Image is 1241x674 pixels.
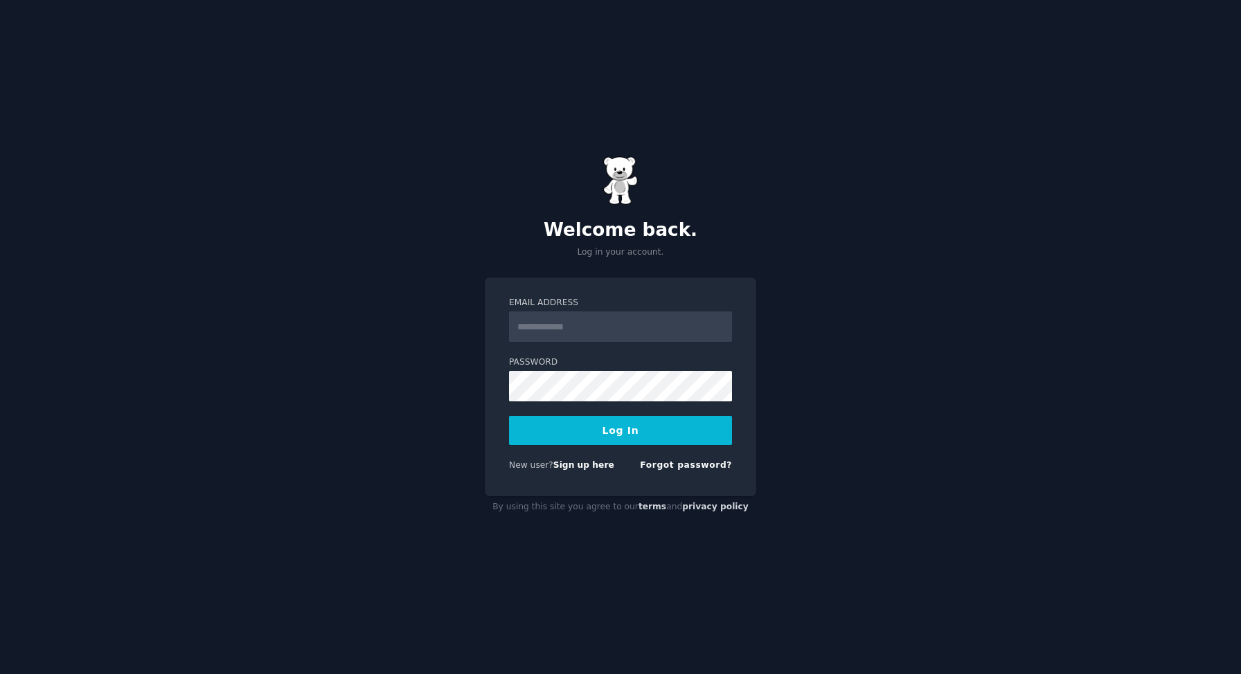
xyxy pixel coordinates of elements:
label: Email Address [509,297,732,309]
a: Sign up here [553,460,614,470]
a: terms [639,502,666,511]
div: By using this site you agree to our and [485,496,756,518]
a: privacy policy [682,502,749,511]
p: Log in your account. [485,246,756,259]
h2: Welcome back. [485,219,756,242]
label: Password [509,356,732,369]
a: Forgot password? [640,460,732,470]
span: New user? [509,460,553,470]
button: Log In [509,416,732,445]
img: Gummy Bear [603,156,638,205]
